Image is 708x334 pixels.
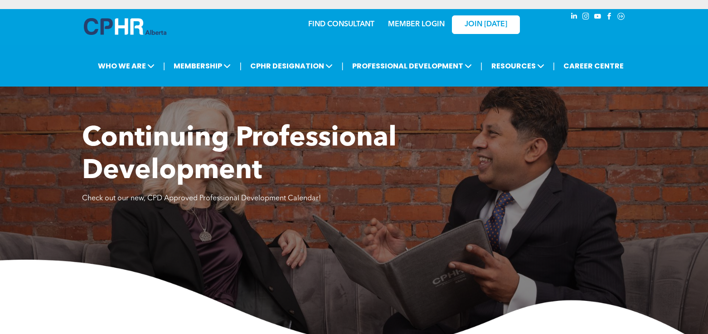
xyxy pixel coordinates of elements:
a: facebook [604,11,614,24]
li: | [553,57,555,75]
a: CAREER CENTRE [561,58,626,74]
span: PROFESSIONAL DEVELOPMENT [349,58,475,74]
span: Continuing Professional Development [82,125,397,185]
a: instagram [581,11,591,24]
span: MEMBERSHIP [171,58,233,74]
span: WHO WE ARE [95,58,157,74]
li: | [239,57,242,75]
li: | [341,57,344,75]
a: FIND CONSULTANT [308,21,374,28]
a: JOIN [DATE] [452,15,520,34]
a: MEMBER LOGIN [388,21,445,28]
li: | [163,57,165,75]
a: Social network [616,11,626,24]
img: A blue and white logo for cp alberta [84,18,166,35]
a: linkedin [569,11,579,24]
span: CPHR DESIGNATION [247,58,335,74]
a: youtube [592,11,602,24]
span: JOIN [DATE] [465,20,507,29]
li: | [480,57,483,75]
span: RESOURCES [489,58,547,74]
span: Check out our new, CPD Approved Professional Development Calendar! [82,195,321,202]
